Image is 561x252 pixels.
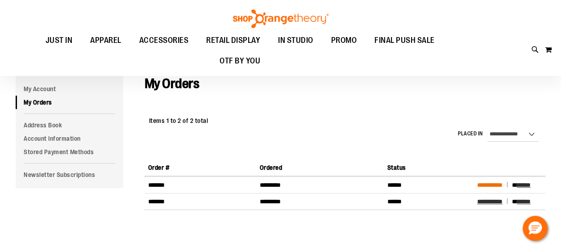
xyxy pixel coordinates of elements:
span: JUST IN [46,30,73,50]
a: Stored Payment Methods [16,145,123,159]
span: My Orders [144,76,199,91]
img: Shop Orangetheory [232,9,330,28]
th: Order # [144,160,256,176]
a: My Orders [16,96,123,109]
a: JUST IN [37,30,82,51]
a: My Account [16,82,123,96]
a: OTF BY YOU [211,51,269,71]
span: PROMO [331,30,357,50]
span: OTF BY YOU [220,51,260,71]
a: Newsletter Subscriptions [16,168,123,181]
span: Items 1 to 2 of 2 total [149,117,208,124]
a: APPAREL [81,30,130,51]
a: ACCESSORIES [130,30,198,51]
th: Ordered [256,160,383,176]
span: RETAIL DISPLAY [206,30,260,50]
span: APPAREL [90,30,121,50]
span: FINAL PUSH SALE [374,30,435,50]
a: PROMO [322,30,366,51]
a: Account Information [16,132,123,145]
a: IN STUDIO [269,30,322,51]
span: ACCESSORIES [139,30,189,50]
a: FINAL PUSH SALE [366,30,444,51]
a: Address Book [16,118,123,132]
span: IN STUDIO [278,30,313,50]
button: Hello, have a question? Let’s chat. [523,216,548,241]
a: RETAIL DISPLAY [197,30,269,51]
th: Status [383,160,473,176]
label: Placed in [458,130,483,138]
